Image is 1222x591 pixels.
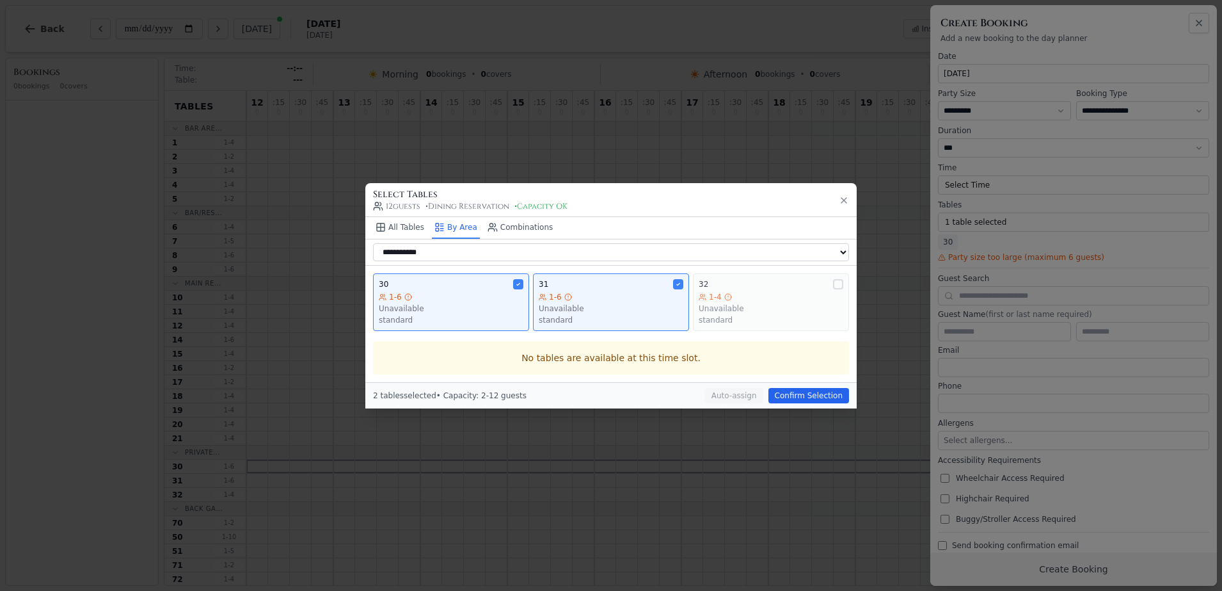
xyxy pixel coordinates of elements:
span: 1-6 [389,292,402,302]
span: 12 guests [373,201,420,211]
button: Confirm Selection [768,388,849,403]
span: 32 [699,279,708,289]
span: • Capacity OK [514,201,567,211]
span: • Dining Reservation [425,201,509,211]
span: 31 [539,279,548,289]
div: standard [539,315,683,325]
button: 301-6Unavailablestandard [373,273,529,331]
div: Unavailable [539,304,683,314]
button: Combinations [485,217,556,239]
div: standard [699,315,843,325]
div: Unavailable [699,304,843,314]
button: 321-4Unavailablestandard [693,273,849,331]
span: 1-6 [549,292,562,302]
button: By Area [432,217,480,239]
h3: Select Tables [373,188,567,201]
span: 1-4 [709,292,722,302]
div: standard [379,315,523,325]
span: 30 [379,279,388,289]
button: All Tables [373,217,427,239]
div: Unavailable [379,304,523,314]
span: 2 tables selected • Capacity: 2-12 guests [373,391,527,400]
p: No tables are available at this time slot. [383,352,839,364]
button: 311-6Unavailablestandard [533,273,689,331]
button: Auto-assign [705,388,763,403]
